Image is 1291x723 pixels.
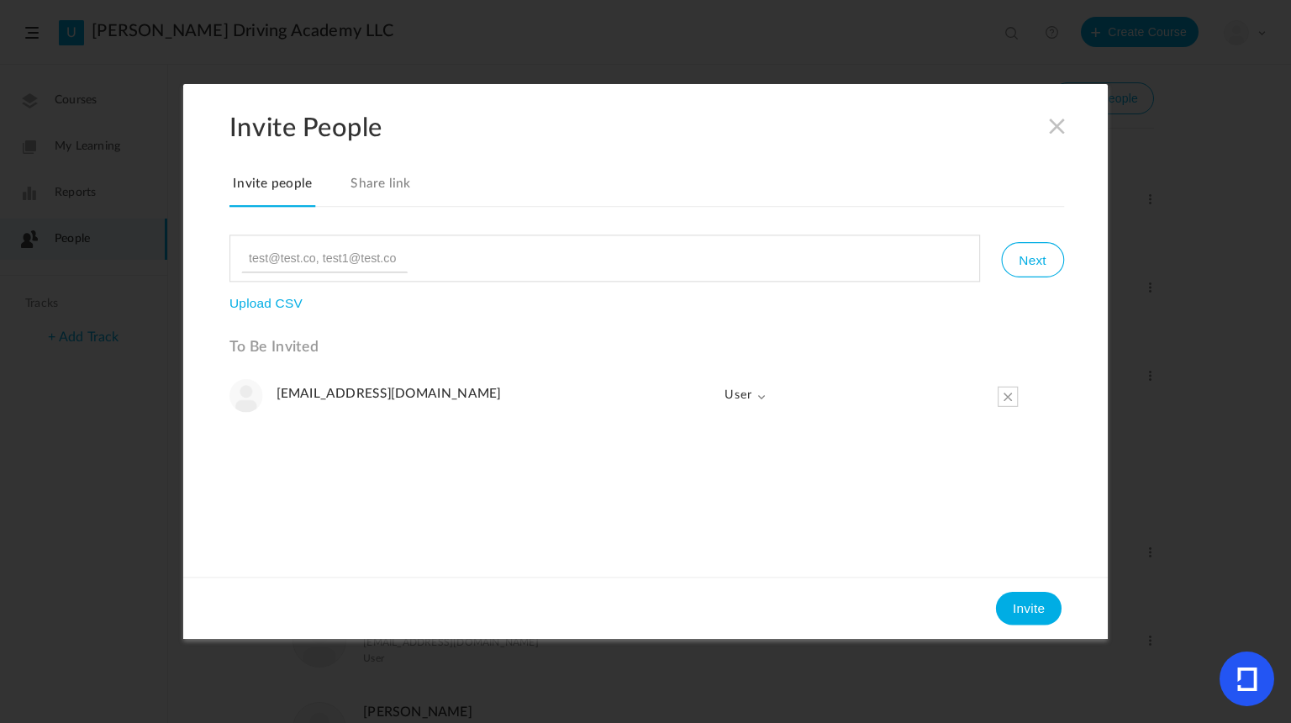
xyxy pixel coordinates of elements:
[277,386,701,402] h4: [EMAIL_ADDRESS][DOMAIN_NAME]
[229,296,303,311] button: Upload CSV
[241,244,408,272] input: test@test.co, test1@test.co
[229,339,1064,356] h3: To Be Invited
[229,172,315,208] a: Invite people
[229,112,1108,143] h2: Invite People
[710,379,767,413] span: User
[347,172,414,208] a: Share link
[996,592,1062,625] button: Invite
[1001,242,1063,277] button: Next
